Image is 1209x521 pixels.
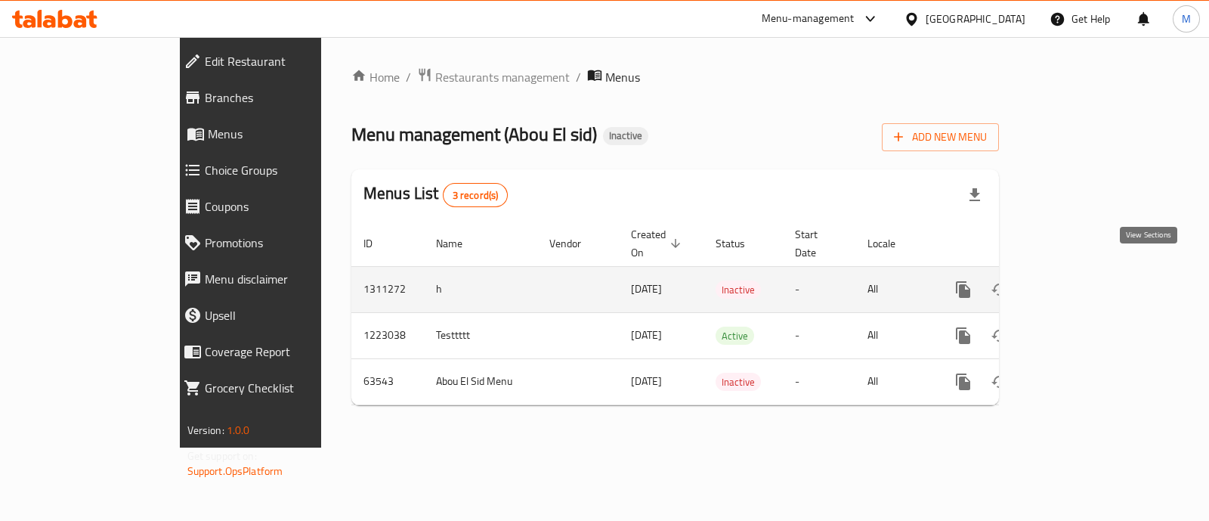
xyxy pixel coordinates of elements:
span: [DATE] [631,371,662,391]
span: Get support on: [187,446,257,466]
a: Grocery Checklist [172,370,382,406]
td: 1311272 [351,266,424,312]
td: - [783,358,855,405]
td: 63543 [351,358,424,405]
span: Restaurants management [435,68,570,86]
a: Coverage Report [172,333,382,370]
a: Restaurants management [417,67,570,87]
a: Edit Restaurant [172,43,382,79]
span: Inactive [716,374,761,391]
td: - [783,312,855,358]
div: Export file [957,177,993,213]
li: / [406,68,411,86]
span: Start Date [795,225,837,262]
a: Branches [172,79,382,116]
a: Menus [172,116,382,152]
li: / [576,68,581,86]
a: Coupons [172,188,382,225]
span: ID [363,234,392,253]
td: Abou El Sid Menu [424,358,537,405]
td: All [855,358,933,405]
a: Upsell [172,297,382,333]
div: Inactive [716,281,761,299]
span: 1.0.0 [227,420,250,440]
td: - [783,266,855,312]
span: Inactive [603,129,648,142]
span: Grocery Checklist [205,379,370,397]
button: more [945,318,982,354]
th: Actions [933,221,1102,267]
span: Coverage Report [205,343,370,361]
div: Menu-management [762,10,855,28]
span: Created On [631,225,685,262]
div: Inactive [603,127,648,145]
td: All [855,266,933,312]
span: Inactive [716,281,761,299]
span: Coupons [205,197,370,216]
td: h [424,266,537,312]
button: Add New Menu [882,123,999,151]
a: Choice Groups [172,152,382,188]
button: Change Status [982,318,1018,354]
a: Promotions [172,225,382,261]
td: All [855,312,933,358]
span: [DATE] [631,279,662,299]
span: Version: [187,420,224,440]
span: Locale [867,234,915,253]
button: more [945,364,982,400]
div: [GEOGRAPHIC_DATA] [926,11,1025,27]
span: 3 record(s) [444,188,508,203]
div: Total records count [443,183,509,207]
span: [DATE] [631,325,662,345]
span: Name [436,234,482,253]
span: Add New Menu [894,128,987,147]
nav: breadcrumb [351,67,999,87]
span: Menus [605,68,640,86]
span: Menu management ( Abou El sid ) [351,117,597,151]
span: Active [716,327,754,345]
span: Edit Restaurant [205,52,370,70]
span: Menus [208,125,370,143]
span: Menu disclaimer [205,270,370,288]
div: Active [716,327,754,345]
table: enhanced table [351,221,1102,405]
span: Promotions [205,234,370,252]
span: Vendor [549,234,601,253]
td: Testtttt [424,312,537,358]
a: Support.OpsPlatform [187,461,283,481]
td: 1223038 [351,312,424,358]
button: Change Status [982,271,1018,308]
span: Branches [205,88,370,107]
a: Menu disclaimer [172,261,382,297]
button: Change Status [982,364,1018,400]
span: Status [716,234,765,253]
span: Choice Groups [205,161,370,179]
button: more [945,271,982,308]
span: M [1182,11,1191,27]
span: Upsell [205,306,370,324]
h2: Menus List [363,182,508,207]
